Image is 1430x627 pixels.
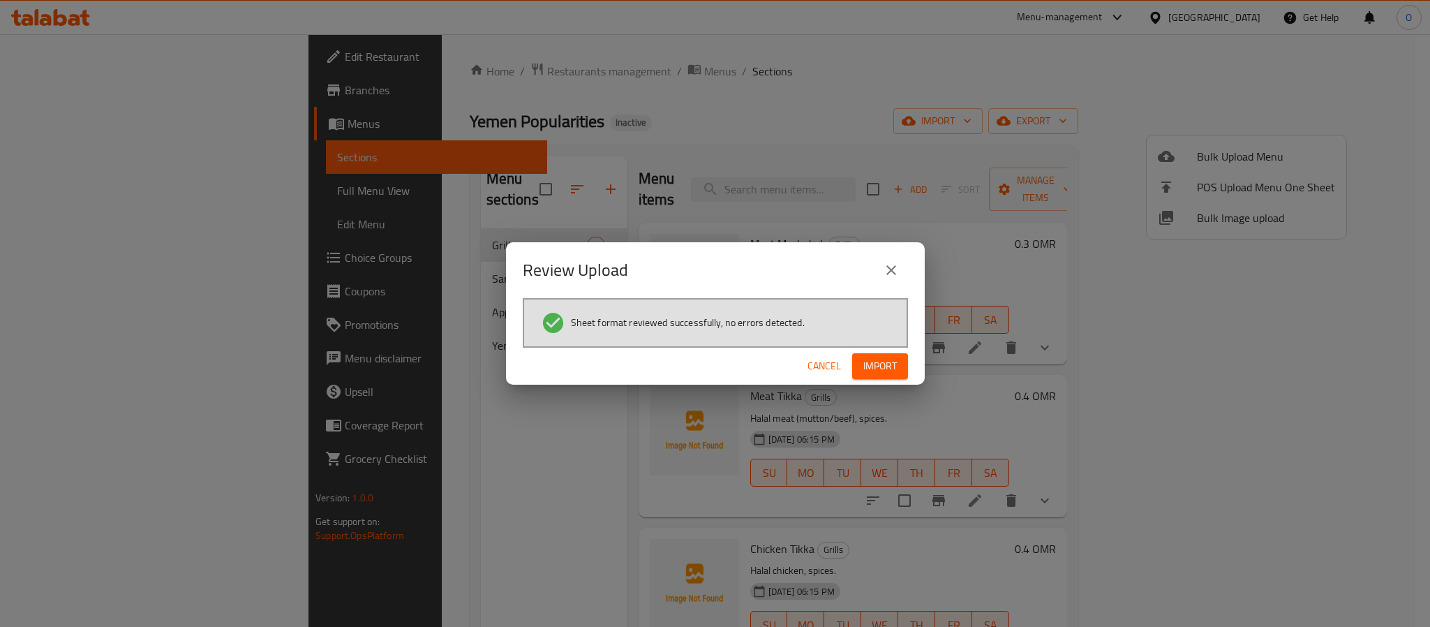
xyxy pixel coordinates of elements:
[571,316,805,330] span: Sheet format reviewed successfully, no errors detected.
[852,353,908,379] button: Import
[874,253,908,287] button: close
[523,259,628,281] h2: Review Upload
[863,357,897,375] span: Import
[802,353,847,379] button: Cancel
[807,357,841,375] span: Cancel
